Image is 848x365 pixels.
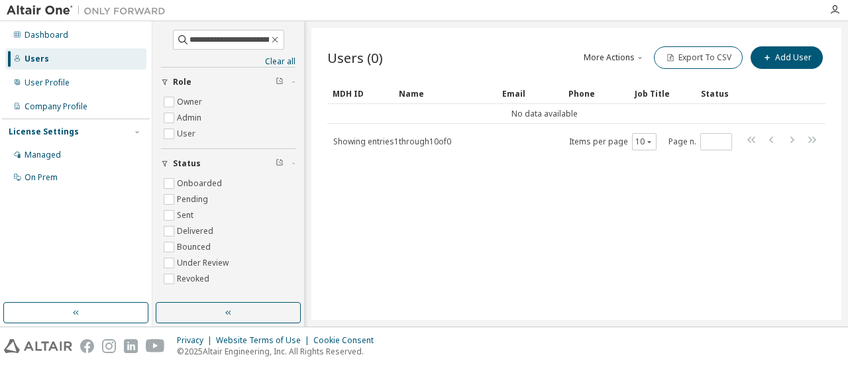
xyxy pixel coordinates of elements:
button: More Actions [582,46,646,69]
div: Users [25,54,49,64]
div: User Profile [25,78,70,88]
label: User [177,126,198,142]
span: Clear filter [276,77,284,87]
button: Export To CSV [654,46,743,69]
div: On Prem [25,172,58,183]
td: No data available [327,104,762,124]
div: Dashboard [25,30,68,40]
label: Admin [177,110,204,126]
span: Clear filter [276,158,284,169]
button: Add User [751,46,823,69]
span: Page n. [668,133,732,150]
div: Website Terms of Use [216,335,313,346]
div: Privacy [177,335,216,346]
div: MDH ID [333,83,388,104]
div: Managed [25,150,61,160]
label: Delivered [177,223,216,239]
label: Bounced [177,239,213,255]
img: facebook.svg [80,339,94,353]
span: Role [173,77,191,87]
button: Status [161,149,295,178]
label: Under Review [177,255,231,271]
div: Name [399,83,492,104]
div: Status [701,83,757,104]
button: 10 [635,136,653,147]
a: Clear all [161,56,295,67]
img: Altair One [7,4,172,17]
button: Role [161,68,295,97]
label: Revoked [177,271,212,287]
span: Users (0) [327,48,383,67]
div: Company Profile [25,101,87,112]
label: Onboarded [177,176,225,191]
span: Items per page [569,133,657,150]
p: © 2025 Altair Engineering, Inc. All Rights Reserved. [177,346,382,357]
div: License Settings [9,127,79,137]
div: Cookie Consent [313,335,382,346]
img: linkedin.svg [124,339,138,353]
div: Email [502,83,558,104]
div: Phone [568,83,624,104]
div: Job Title [635,83,690,104]
label: Owner [177,94,205,110]
span: Status [173,158,201,169]
label: Sent [177,207,196,223]
span: Showing entries 1 through 10 of 0 [333,136,451,147]
img: youtube.svg [146,339,165,353]
img: instagram.svg [102,339,116,353]
label: Pending [177,191,211,207]
img: altair_logo.svg [4,339,72,353]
